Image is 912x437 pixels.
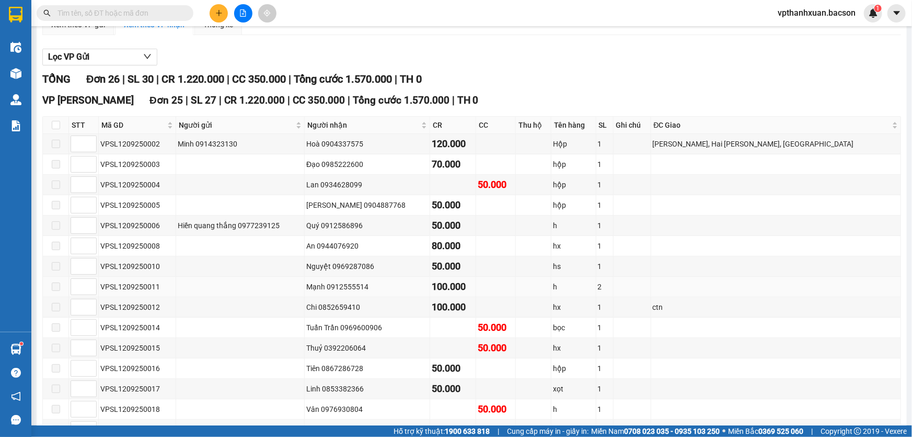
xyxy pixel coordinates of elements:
[156,73,159,85] span: |
[100,424,174,435] div: VPSL1209250019
[100,322,174,333] div: VPSL1209250014
[598,159,611,170] div: 1
[654,119,890,131] span: ĐC Giao
[553,424,594,435] div: xọt
[478,402,514,417] div: 50.000
[100,138,174,150] div: VPSL1209250002
[452,94,455,106] span: |
[210,4,228,23] button: plus
[232,73,286,85] span: CC 350.000
[728,425,803,437] span: Miền Bắc
[99,379,176,399] td: VPSL1209250017
[769,6,864,19] span: vpthanhxuan.bacson
[432,218,474,233] div: 50.000
[507,425,588,437] span: Cung cấp máy in - giấy in:
[598,342,611,354] div: 1
[596,117,614,134] th: SL
[99,277,176,297] td: VPSL1209250011
[553,220,594,231] div: h
[432,239,474,253] div: 80.000
[445,427,490,435] strong: 1900 633 818
[42,73,71,85] span: TỔNG
[432,361,474,376] div: 50.000
[128,73,154,85] span: SL 30
[553,383,594,395] div: xọt
[99,256,176,277] td: VPSL1209250010
[178,138,303,150] div: Minh 0914323130
[306,342,428,354] div: Thuỷ 0392206064
[227,73,229,85] span: |
[876,5,880,12] span: 1
[99,338,176,358] td: VPSL1209250015
[100,281,174,293] div: VPSL1209250011
[215,9,223,17] span: plus
[598,138,611,150] div: 1
[624,427,720,435] strong: 0708 023 035 - 0935 103 250
[258,4,276,23] button: aim
[10,68,21,79] img: warehouse-icon
[614,117,651,134] th: Ghi chú
[553,342,594,354] div: hx
[100,261,174,272] div: VPSL1209250010
[553,261,594,272] div: hs
[516,117,551,134] th: Thu hộ
[186,94,188,106] span: |
[99,154,176,175] td: VPSL1209250003
[191,94,216,106] span: SL 27
[219,94,222,106] span: |
[598,240,611,252] div: 1
[653,301,899,313] div: ctn
[306,261,428,272] div: Nguyệt 0969287086
[306,281,428,293] div: Mạnh 0912555514
[432,157,474,172] div: 70.000
[432,259,474,274] div: 50.000
[306,404,428,415] div: Vân 0976930804
[306,322,428,333] div: Tuấn Trần 0969600906
[598,220,611,231] div: 1
[288,73,291,85] span: |
[42,49,157,65] button: Lọc VP Gửi
[598,322,611,333] div: 1
[306,383,428,395] div: Linh 0853382366
[430,117,476,134] th: CR
[143,52,152,61] span: down
[287,94,290,106] span: |
[598,261,611,272] div: 1
[598,179,611,191] div: 1
[99,358,176,379] td: VPSL1209250016
[553,240,594,252] div: hx
[306,159,428,170] div: Đạo 0985222600
[100,342,174,354] div: VPSL1209250015
[69,117,99,134] th: STT
[553,179,594,191] div: hộp
[598,199,611,211] div: 1
[11,391,21,401] span: notification
[653,138,899,150] div: [PERSON_NAME], Hai [PERSON_NAME], [GEOGRAPHIC_DATA]
[99,195,176,216] td: VPSL1209250005
[234,4,252,23] button: file-add
[869,8,878,18] img: icon-new-feature
[100,159,174,170] div: VPSL1209250003
[476,117,516,134] th: CC
[100,301,174,313] div: VPSL1209250012
[100,220,174,231] div: VPSL1209250006
[306,138,428,150] div: Hoà 0904337575
[224,94,285,106] span: CR 1.220.000
[395,73,397,85] span: |
[9,7,22,23] img: logo-vxr
[100,240,174,252] div: VPSL1209250008
[811,425,813,437] span: |
[11,415,21,425] span: message
[353,94,449,106] span: Tổng cước 1.570.000
[553,301,594,313] div: hx
[100,363,174,374] div: VPSL1209250016
[48,50,89,63] span: Lọc VP Gửi
[307,119,419,131] span: Người nhận
[100,383,174,395] div: VPSL1209250017
[306,301,428,313] div: Chi 0852659410
[348,94,350,106] span: |
[598,281,611,293] div: 2
[553,404,594,415] div: h
[20,342,23,345] sup: 1
[598,404,611,415] div: 1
